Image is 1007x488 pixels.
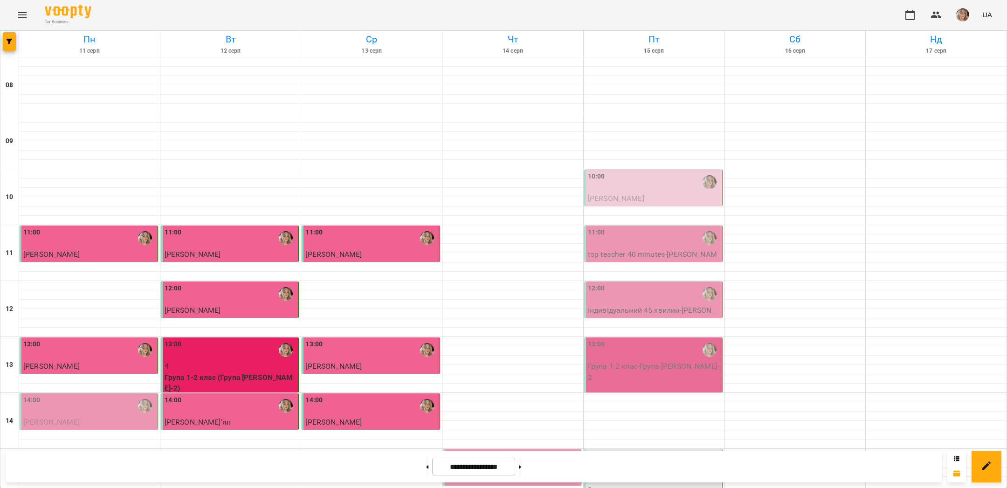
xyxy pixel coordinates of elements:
label: 11:00 [588,227,605,238]
h6: Пт [585,32,723,47]
span: [PERSON_NAME] [165,306,221,315]
img: Ірина Кінах [138,231,152,245]
label: 13:00 [588,339,605,350]
img: 96e0e92443e67f284b11d2ea48a6c5b1.jpg [956,8,969,21]
img: Ірина Кінах [703,287,717,301]
label: 11:00 [305,227,323,238]
img: Ірина Кінах [420,231,434,245]
p: top teacher 40 minutes [588,204,720,215]
span: [PERSON_NAME] [305,250,362,259]
span: UA [982,10,992,20]
h6: 16 серп [726,47,864,55]
p: індивідуальний 45 хвилин [23,428,156,439]
span: [PERSON_NAME] [588,194,644,203]
label: 10:00 [588,172,605,182]
h6: Сб [726,32,864,47]
label: 12:00 [165,283,182,294]
img: Ірина Кінах [703,343,717,357]
h6: 13 серп [303,47,441,55]
h6: 08 [6,80,13,90]
button: UA [979,6,996,23]
span: [PERSON_NAME] [23,250,80,259]
img: Ірина Кінах [703,231,717,245]
p: top teacher 40 minutes [165,260,297,271]
img: Ірина Кінах [279,231,293,245]
img: Ірина Кінах [420,399,434,413]
p: індивідуальний 45 хвилин [305,372,438,383]
label: 14:00 [165,395,182,406]
p: індивідуальний 45 хвилин [305,428,438,439]
p: Група 1-2 клас (Група [PERSON_NAME]-2) [165,372,297,394]
h6: 09 [6,136,13,146]
h6: Ср [303,32,441,47]
span: [PERSON_NAME] [165,250,221,259]
p: 4 [165,361,297,372]
p: Група 1-2 клас - Група [PERSON_NAME]-2 [588,361,720,383]
h6: 11 [6,248,13,258]
img: Ірина Кінах [279,343,293,357]
p: індивідуальний 45 хвилин [165,428,297,439]
h6: Пн [21,32,159,47]
img: Ірина Кінах [138,399,152,413]
h6: 12 [6,304,13,314]
p: індивідуальний 45 хвилин [23,260,156,271]
button: Menu [11,4,34,26]
p: індивідуальний 45 хвилин [165,316,297,327]
label: 13:00 [23,339,41,350]
h6: 11 серп [21,47,159,55]
h6: 12 серп [162,47,300,55]
label: 13:00 [305,339,323,350]
span: [PERSON_NAME] [23,418,80,426]
img: Ірина Кінах [279,287,293,301]
h6: Нд [867,32,1005,47]
img: Ірина Кінах [420,343,434,357]
h6: 15 серп [585,47,723,55]
h6: 17 серп [867,47,1005,55]
h6: 13 [6,360,13,370]
p: індивідуальний 45 хвилин - [PERSON_NAME]'ян [588,305,720,327]
span: [PERSON_NAME] [305,418,362,426]
label: 12:00 [588,283,605,294]
p: індивідуальний 45 хвилин [23,372,156,383]
label: 11:00 [165,227,182,238]
span: [PERSON_NAME]'ян [165,418,231,426]
img: Ірина Кінах [703,175,717,189]
label: 13:00 [165,339,182,350]
img: Ірина Кінах [138,343,152,357]
h6: 14 [6,416,13,426]
h6: 14 серп [444,47,582,55]
h6: Вт [162,32,300,47]
p: top teacher 40 minutes - [PERSON_NAME] [588,249,720,271]
span: [PERSON_NAME] [305,362,362,371]
span: For Business [45,19,91,25]
p: індивідуальний 45 хвилин [305,260,438,271]
label: 11:00 [23,227,41,238]
img: Voopty Logo [45,5,91,18]
h6: 10 [6,192,13,202]
label: 14:00 [23,395,41,406]
label: 14:00 [305,395,323,406]
span: [PERSON_NAME] [23,362,80,371]
img: Ірина Кінах [279,399,293,413]
h6: Чт [444,32,582,47]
